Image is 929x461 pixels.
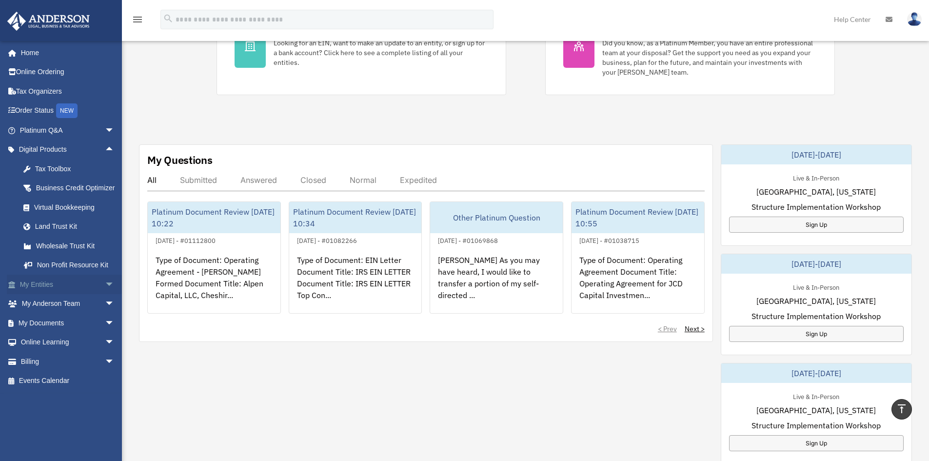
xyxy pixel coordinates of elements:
img: Anderson Advisors Platinum Portal [4,12,93,31]
a: Sign Up [729,326,904,342]
i: vertical_align_top [896,403,908,415]
div: Wholesale Trust Kit [34,240,117,252]
div: Looking for an EIN, want to make an update to an entity, or sign up for a bank account? Click her... [274,38,488,67]
div: Non Profit Resource Kit [34,259,117,271]
div: All [147,175,157,185]
a: Online Learningarrow_drop_down [7,333,129,352]
div: Land Trust Kit [34,220,117,233]
div: Business Credit Optimizer [34,182,117,194]
a: Land Trust Kit [14,217,129,237]
a: My Entities Looking for an EIN, want to make an update to an entity, or sign up for a bank accoun... [217,7,506,95]
div: [PERSON_NAME] As you may have heard, I would like to transfer a portion of my self-directed ... [430,246,563,322]
div: Type of Document: Operating Agreement - [PERSON_NAME] Formed Document Title: Alpen Capital, LLC, ... [148,246,280,322]
div: Closed [300,175,326,185]
a: My Entitiesarrow_drop_down [7,275,129,294]
div: [DATE]-[DATE] [721,254,911,274]
a: Events Calendar [7,371,129,391]
div: Type of Document: EIN Letter Document Title: IRS EIN LETTER Document Title: IRS EIN LETTER Top Co... [289,246,422,322]
a: My Documentsarrow_drop_down [7,313,129,333]
a: Platinum Q&Aarrow_drop_down [7,120,129,140]
a: Tax Organizers [7,81,129,101]
div: Normal [350,175,376,185]
a: Other Platinum Question[DATE] - #01069868[PERSON_NAME] As you may have heard, I would like to tra... [430,201,563,314]
div: Live & In-Person [785,172,847,182]
i: search [163,13,174,24]
a: Platinum Document Review [DATE] 10:22[DATE] - #01112800Type of Document: Operating Agreement - [P... [147,201,281,314]
span: Structure Implementation Workshop [751,420,881,431]
img: User Pic [907,12,922,26]
span: Structure Implementation Workshop [751,201,881,213]
a: Next > [685,324,705,334]
div: [DATE] - #01069868 [430,235,506,245]
span: [GEOGRAPHIC_DATA], [US_STATE] [756,404,876,416]
div: Platinum Document Review [DATE] 10:55 [572,202,704,233]
div: [DATE] - #01038715 [572,235,647,245]
div: [DATE]-[DATE] [721,363,911,383]
span: [GEOGRAPHIC_DATA], [US_STATE] [756,186,876,198]
div: Tax Toolbox [34,163,117,175]
a: My Anderson Team Did you know, as a Platinum Member, you have an entire professional team at your... [545,7,835,95]
div: Expedited [400,175,437,185]
span: [GEOGRAPHIC_DATA], [US_STATE] [756,295,876,307]
a: My Anderson Teamarrow_drop_down [7,294,129,314]
a: Sign Up [729,435,904,451]
a: Online Ordering [7,62,129,82]
div: My Questions [147,153,213,167]
div: Type of Document: Operating Agreement Document Title: Operating Agreement for JCD Capital Investm... [572,246,704,322]
div: NEW [56,103,78,118]
a: Home [7,43,124,62]
div: [DATE]-[DATE] [721,145,911,164]
a: Digital Productsarrow_drop_up [7,140,129,160]
span: arrow_drop_up [105,140,124,160]
span: arrow_drop_down [105,275,124,295]
div: Did you know, as a Platinum Member, you have an entire professional team at your disposal? Get th... [602,38,817,77]
a: Wholesale Trust Kit [14,236,129,256]
a: Tax Toolbox [14,159,129,179]
span: arrow_drop_down [105,294,124,314]
div: [DATE] - #01082266 [289,235,365,245]
span: arrow_drop_down [105,120,124,140]
div: Submitted [180,175,217,185]
a: Platinum Document Review [DATE] 10:55[DATE] - #01038715Type of Document: Operating Agreement Docu... [571,201,705,314]
div: Answered [240,175,277,185]
div: [DATE] - #01112800 [148,235,223,245]
a: Order StatusNEW [7,101,129,121]
a: Billingarrow_drop_down [7,352,129,371]
i: menu [132,14,143,25]
div: Other Platinum Question [430,202,563,233]
div: Live & In-Person [785,391,847,401]
span: arrow_drop_down [105,313,124,333]
a: Non Profit Resource Kit [14,256,129,275]
div: Virtual Bookkeeping [34,201,117,214]
a: vertical_align_top [891,399,912,420]
span: arrow_drop_down [105,333,124,353]
span: Structure Implementation Workshop [751,310,881,322]
div: Live & In-Person [785,281,847,292]
div: Platinum Document Review [DATE] 10:22 [148,202,280,233]
div: Platinum Document Review [DATE] 10:34 [289,202,422,233]
a: Virtual Bookkeeping [14,198,129,217]
span: arrow_drop_down [105,352,124,372]
a: Sign Up [729,217,904,233]
a: Business Credit Optimizer [14,179,129,198]
a: menu [132,17,143,25]
a: Platinum Document Review [DATE] 10:34[DATE] - #01082266Type of Document: EIN Letter Document Titl... [289,201,422,314]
